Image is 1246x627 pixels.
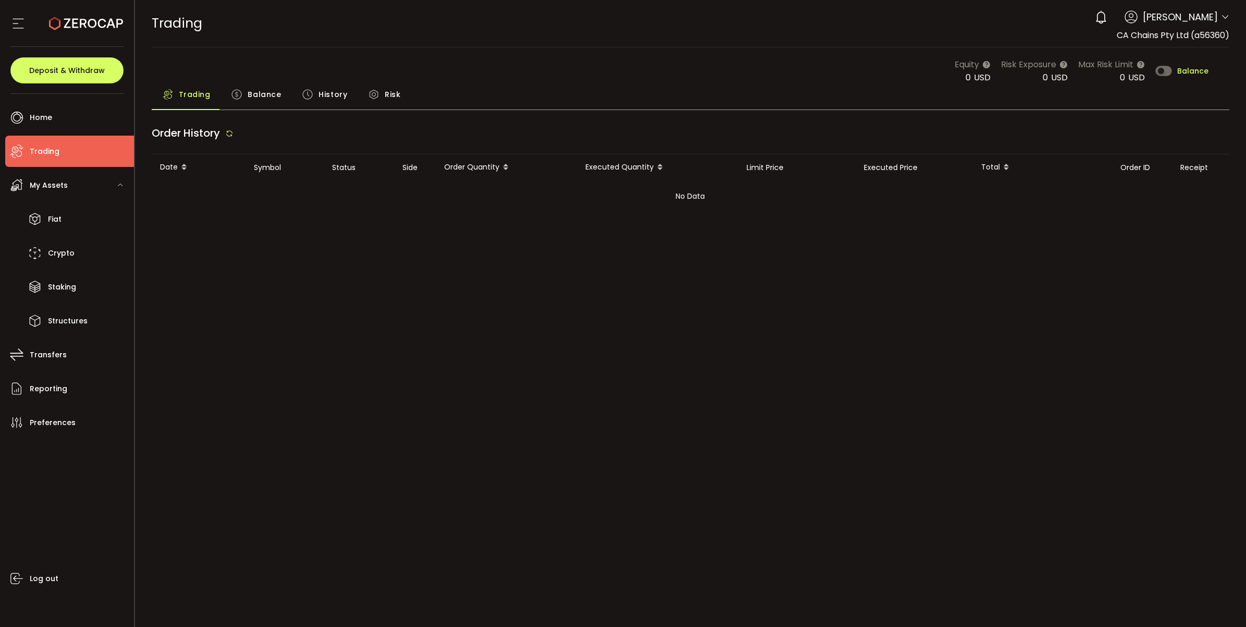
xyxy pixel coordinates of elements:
[577,159,738,176] div: Executed Quantity
[1078,58,1133,71] span: Max Risk Limit
[152,159,246,176] div: Date
[48,280,76,295] span: Staking
[248,84,281,105] span: Balance
[1172,162,1229,174] div: Receipt
[152,126,220,140] span: Order History
[30,144,59,159] span: Trading
[30,415,76,430] span: Preferences
[30,571,58,586] span: Log out
[1043,71,1048,83] span: 0
[738,162,856,174] div: Limit Price
[436,159,577,176] div: Order Quantity
[966,71,971,83] span: 0
[246,162,324,174] div: Symbol
[179,84,211,105] span: Trading
[394,162,436,174] div: Side
[152,14,202,32] span: Trading
[30,381,67,396] span: Reporting
[1177,67,1208,75] span: Balance
[30,110,52,125] span: Home
[30,178,68,193] span: My Assets
[1128,71,1145,83] span: USD
[324,162,394,174] div: Status
[974,71,991,83] span: USD
[48,212,62,227] span: Fiat
[29,67,105,74] span: Deposit & Withdraw
[48,313,88,329] span: Structures
[30,347,67,363] span: Transfers
[385,84,400,105] span: Risk
[1051,71,1068,83] span: USD
[856,162,973,174] div: Executed Price
[1112,162,1172,174] div: Order ID
[319,84,347,105] span: History
[973,159,1112,176] div: Total
[1120,71,1125,83] span: 0
[1117,29,1229,41] span: CA Chains Pty Ltd (a56360)
[152,180,1229,212] div: No Data
[48,246,75,261] span: Crypto
[10,57,124,83] button: Deposit & Withdraw
[1143,10,1218,24] span: [PERSON_NAME]
[1001,58,1056,71] span: Risk Exposure
[955,58,979,71] span: Equity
